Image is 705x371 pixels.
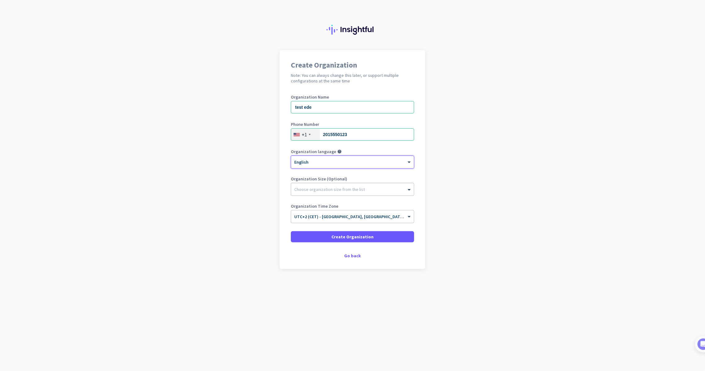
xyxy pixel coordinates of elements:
h1: Create Organization [291,61,414,69]
label: Organization Size (Optional) [291,177,414,181]
input: What is the name of your organization? [291,101,414,113]
label: Phone Number [291,122,414,126]
label: Organization language [291,149,336,154]
img: Insightful [326,25,379,35]
label: Organization Name [291,95,414,99]
div: Go back [291,254,414,258]
input: 201-555-0123 [291,128,414,141]
h2: Note: You can always change this later, or support multiple configurations at the same time [291,73,414,84]
i: help [337,149,342,154]
label: Organization Time Zone [291,204,414,208]
div: +1 [302,131,307,138]
button: Create Organization [291,231,414,242]
span: Create Organization [331,234,374,240]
